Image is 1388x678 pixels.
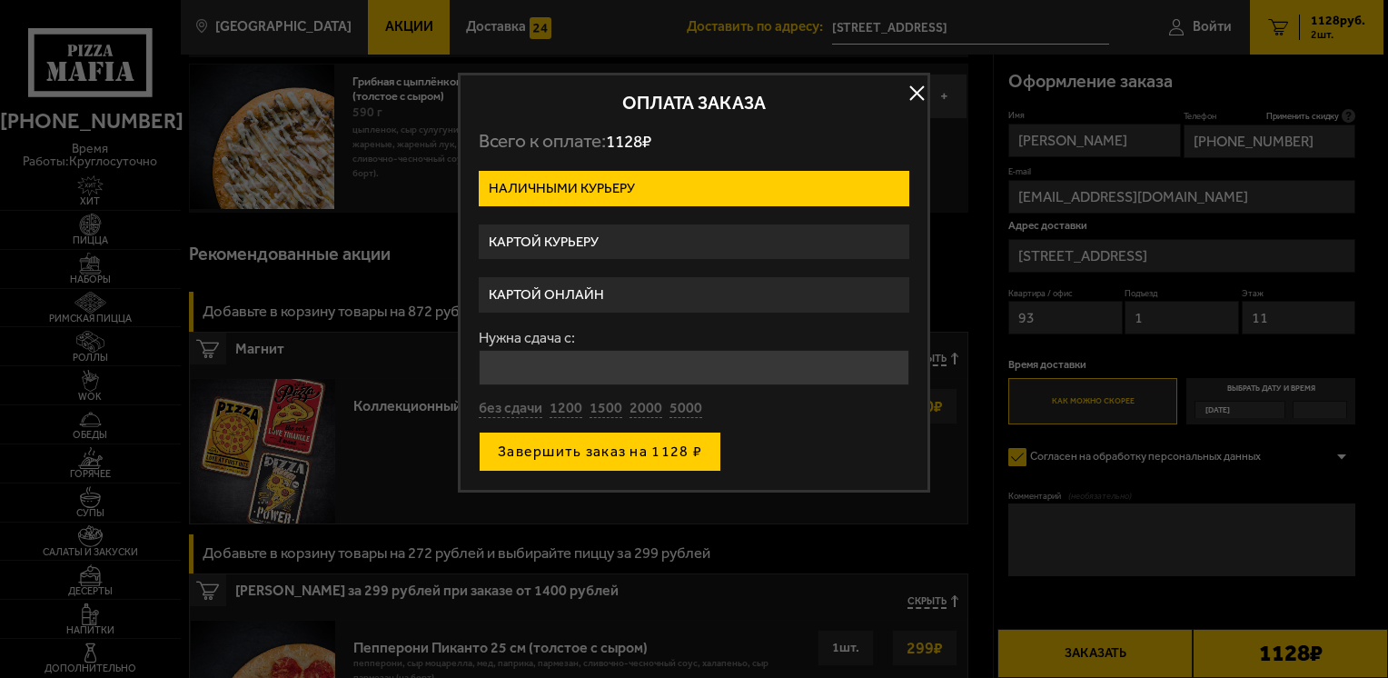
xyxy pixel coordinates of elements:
[590,399,622,419] button: 1500
[479,94,909,112] h2: Оплата заказа
[479,277,909,313] label: Картой онлайн
[630,399,662,419] button: 2000
[669,399,702,419] button: 5000
[479,399,542,419] button: без сдачи
[479,331,909,345] label: Нужна сдача с:
[479,171,909,206] label: Наличными курьеру
[479,432,721,472] button: Завершить заказ на 1128 ₽
[606,131,651,152] span: 1128 ₽
[479,130,909,153] p: Всего к оплате:
[479,224,909,260] label: Картой курьеру
[550,399,582,419] button: 1200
